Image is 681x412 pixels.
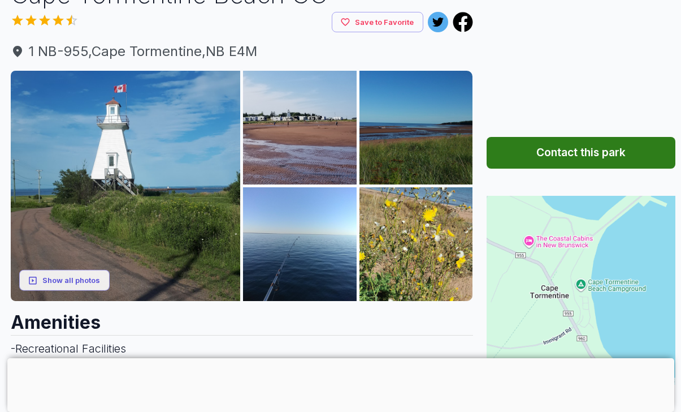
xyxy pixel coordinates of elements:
img: AAcXr8qEgl3bWg2OPuI8qVD24qUg9rEU84_reNBEuiE82YfkGuapktpMsMaUU7xpUt3MZEXiui3uIKrlkUeJ5apJz95owcodB... [243,71,357,184]
img: AAcXr8qYh5wk1rgbru_9E4Sg0FPlTcmYWF0aI8-3QJO1EvEFXnvecSXE-Mx11nFtfiCYxEW-ajNuu5D1wUGDdkjMXORba2G9V... [359,187,473,301]
img: AAcXr8omJOWQyxUFRytXJz8QEBaSN_o1BGQo9JGCpoo2JxlKcncvqB5AV8sgpZg5GBJfP7Twcc0gi4-z_1EFW32djCmaDNRMm... [359,71,473,184]
a: 1 NB-955,Cape Tormentine,NB E4M [11,41,473,62]
img: Map for Cape Tormentine Beach CG [487,196,675,385]
img: AAcXr8pERNUB2GnnEnaCNWu0DyBKL_iupP-64necf2V7O5cRDmmsCGO_mAQTvzMUdA3QQkgCnBvxdb2BppBNu5ZAuH98rOPjg... [11,71,241,301]
button: Contact this park [487,137,675,169]
h3: - Recreational Facilities [11,335,473,362]
button: Show all photos [19,270,110,291]
h2: Amenities [11,301,473,335]
span: 1 NB-955 , Cape Tormentine , NB E4M [11,41,473,62]
button: Save to Favorite [332,12,423,33]
iframe: Advertisement [135,358,546,409]
img: AAcXr8ps8Gg-55x5CJ53Vl7_xTceBCS9bNjk-4sPCtmXcZOiDCrr2sOdwswwlSR5DblKcp5gn_K3q8qdJ21iZP7eblUh0UvQi... [243,187,357,301]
